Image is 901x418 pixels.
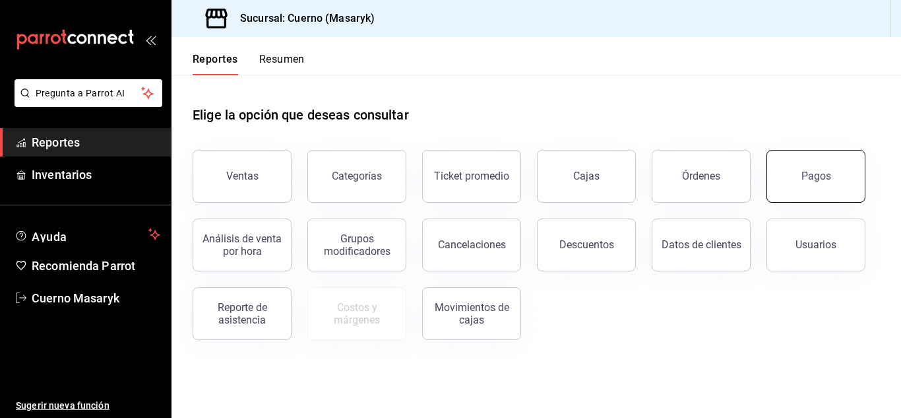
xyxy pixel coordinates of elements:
div: Ventas [226,170,259,182]
div: Pagos [801,170,831,182]
div: Reporte de asistencia [201,301,283,326]
button: Reportes [193,53,238,75]
button: Datos de clientes [652,219,751,271]
div: Categorías [332,170,382,182]
div: Movimientos de cajas [431,301,513,326]
h1: Elige la opción que deseas consultar [193,105,409,125]
button: Resumen [259,53,305,75]
button: Pagos [766,150,865,203]
button: Usuarios [766,219,865,271]
h3: Sucursal: Cuerno (Masaryk) [230,11,375,26]
button: Ticket promedio [422,150,521,203]
button: open_drawer_menu [145,34,156,45]
button: Análisis de venta por hora [193,219,292,271]
span: Pregunta a Parrot AI [36,87,142,100]
button: Cajas [537,150,636,203]
span: Sugerir nueva función [16,399,160,413]
div: Costos y márgenes [316,301,398,326]
span: Reportes [32,133,160,151]
div: Órdenes [682,170,720,182]
button: Ventas [193,150,292,203]
button: Contrata inventarios para ver este reporte [307,287,406,340]
button: Cancelaciones [422,219,521,271]
div: Ticket promedio [434,170,509,182]
div: Análisis de venta por hora [201,232,283,258]
div: Datos de clientes [662,238,741,251]
button: Descuentos [537,219,636,271]
span: Ayuda [32,226,143,242]
div: Descuentos [559,238,614,251]
button: Movimientos de cajas [422,287,521,340]
a: Pregunta a Parrot AI [9,96,162,110]
span: Recomienda Parrot [32,257,160,275]
button: Pregunta a Parrot AI [15,79,162,107]
div: Cancelaciones [438,238,506,251]
button: Órdenes [652,150,751,203]
span: Inventarios [32,166,160,184]
div: Usuarios [795,238,836,251]
div: Grupos modificadores [316,232,398,258]
div: navigation tabs [193,53,305,75]
button: Reporte de asistencia [193,287,292,340]
button: Categorías [307,150,406,203]
span: Cuerno Masaryk [32,289,160,307]
div: Cajas [573,170,600,182]
button: Grupos modificadores [307,219,406,271]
